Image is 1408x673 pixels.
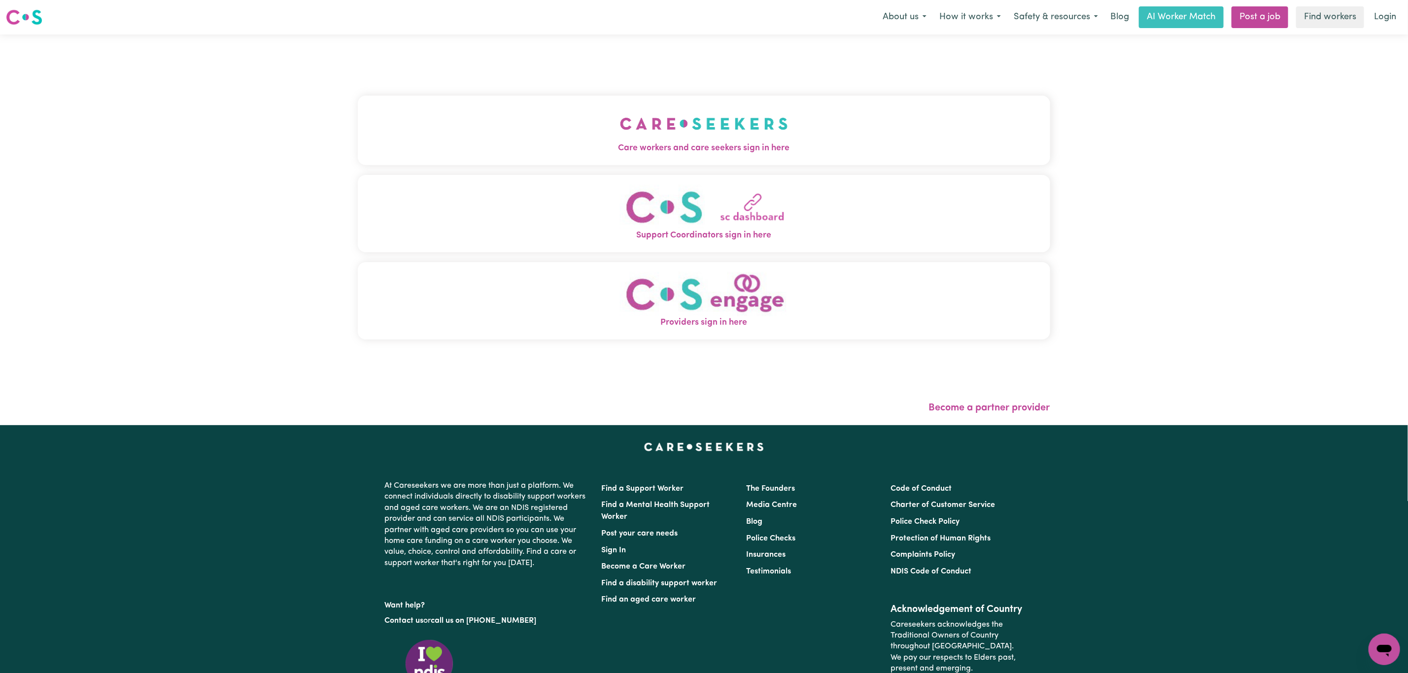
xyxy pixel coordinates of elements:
[1368,6,1402,28] a: Login
[385,617,424,625] a: Contact us
[602,596,696,604] a: Find an aged care worker
[358,142,1050,155] span: Care workers and care seekers sign in here
[602,546,626,554] a: Sign In
[1296,6,1364,28] a: Find workers
[746,518,762,526] a: Blog
[891,535,991,542] a: Protection of Human Rights
[891,568,971,575] a: NDIS Code of Conduct
[6,8,42,26] img: Careseekers logo
[431,617,537,625] a: call us on [PHONE_NUMBER]
[602,530,678,538] a: Post your care needs
[746,485,795,493] a: The Founders
[602,501,710,521] a: Find a Mental Health Support Worker
[891,501,995,509] a: Charter of Customer Service
[358,262,1050,339] button: Providers sign in here
[6,6,42,29] a: Careseekers logo
[746,568,791,575] a: Testimonials
[1369,634,1400,665] iframe: Button to launch messaging window, conversation in progress
[602,579,718,587] a: Find a disability support worker
[385,611,590,630] p: or
[746,535,795,542] a: Police Checks
[929,403,1050,413] a: Become a partner provider
[358,96,1050,165] button: Care workers and care seekers sign in here
[1104,6,1135,28] a: Blog
[358,316,1050,329] span: Providers sign in here
[1232,6,1288,28] a: Post a job
[891,518,960,526] a: Police Check Policy
[876,7,933,28] button: About us
[933,7,1007,28] button: How it works
[1007,7,1104,28] button: Safety & resources
[1139,6,1224,28] a: AI Worker Match
[644,443,764,451] a: Careseekers home page
[358,175,1050,252] button: Support Coordinators sign in here
[602,563,686,571] a: Become a Care Worker
[891,604,1023,615] h2: Acknowledgement of Country
[602,485,684,493] a: Find a Support Worker
[385,476,590,572] p: At Careseekers we are more than just a platform. We connect individuals directly to disability su...
[385,596,590,611] p: Want help?
[746,551,786,559] a: Insurances
[891,485,952,493] a: Code of Conduct
[358,229,1050,242] span: Support Coordinators sign in here
[746,501,797,509] a: Media Centre
[891,551,955,559] a: Complaints Policy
